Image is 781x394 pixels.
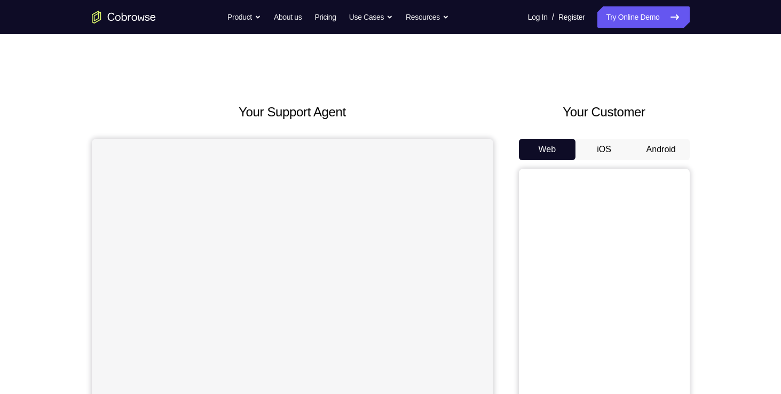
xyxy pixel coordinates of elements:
h2: Your Customer [519,103,690,122]
button: Android [633,139,690,160]
h2: Your Support Agent [92,103,493,122]
button: iOS [575,139,633,160]
a: Pricing [314,6,336,28]
span: / [552,11,554,23]
a: Go to the home page [92,11,156,23]
a: Register [558,6,585,28]
a: Log In [528,6,548,28]
button: Resources [406,6,449,28]
a: About us [274,6,302,28]
button: Product [227,6,261,28]
button: Use Cases [349,6,393,28]
a: Try Online Demo [597,6,689,28]
button: Web [519,139,576,160]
